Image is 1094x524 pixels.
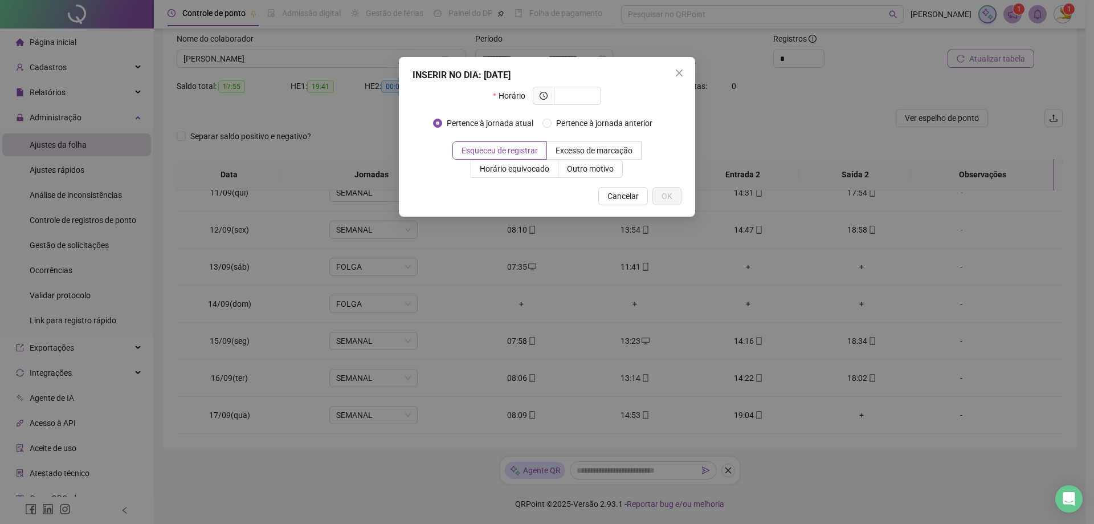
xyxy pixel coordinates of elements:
button: OK [652,187,681,205]
button: Cancelar [598,187,648,205]
span: Cancelar [607,190,639,202]
span: Horário equivocado [480,164,549,173]
span: Pertence à jornada anterior [552,117,657,129]
button: Close [670,64,688,82]
span: Excesso de marcação [556,146,632,155]
div: INSERIR NO DIA : [DATE] [413,68,681,82]
span: close [675,68,684,78]
span: Esqueceu de registrar [462,146,538,155]
span: clock-circle [540,92,548,100]
label: Horário [493,87,532,105]
div: Open Intercom Messenger [1055,485,1083,513]
span: Pertence à jornada atual [442,117,538,129]
span: Outro motivo [567,164,614,173]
